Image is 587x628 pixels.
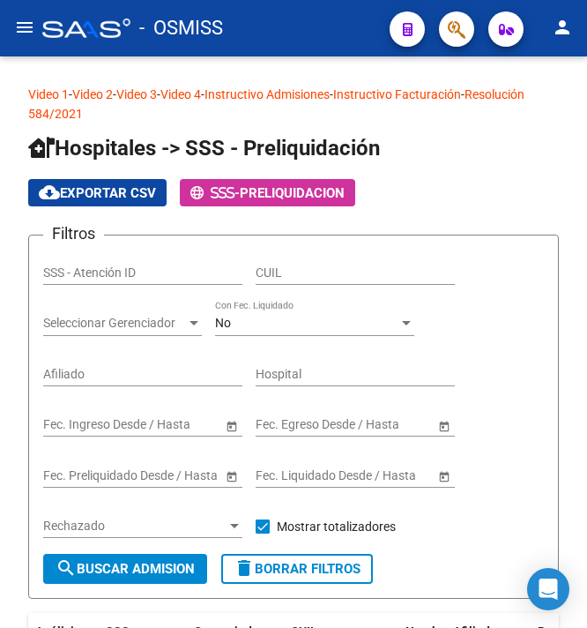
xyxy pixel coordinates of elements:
[333,87,461,101] a: Instructivo Facturación
[222,416,241,435] button: Open calendar
[43,554,207,584] button: Buscar admision
[28,87,69,101] a: Video 1
[123,417,209,432] input: Fecha fin
[204,87,330,101] a: Instructivo Admisiones
[43,221,104,246] h3: Filtros
[28,179,167,206] button: Exportar CSV
[180,179,355,206] button: -PRELIQUIDACION
[39,185,156,201] span: Exportar CSV
[256,468,320,483] input: Fecha inicio
[14,17,35,38] mat-icon: menu
[435,467,453,485] button: Open calendar
[221,554,373,584] button: Borrar Filtros
[215,316,231,330] span: No
[123,468,209,483] input: Fecha fin
[139,9,223,48] span: - OSMISS
[234,557,255,579] mat-icon: delete
[28,85,559,123] p: - - - - - -
[335,468,421,483] input: Fecha fin
[335,417,421,432] input: Fecha fin
[240,185,345,201] span: PRELIQUIDACION
[527,568,569,610] div: Open Intercom Messenger
[39,182,60,203] mat-icon: cloud_download
[28,136,380,161] span: Hospitales -> SSS - Preliquidación
[222,467,241,485] button: Open calendar
[277,516,396,537] span: Mostrar totalizadores
[552,17,573,38] mat-icon: person
[43,316,186,331] span: Seleccionar Gerenciador
[256,417,320,432] input: Fecha inicio
[72,87,113,101] a: Video 2
[116,87,157,101] a: Video 3
[56,557,77,579] mat-icon: search
[234,561,360,577] span: Borrar Filtros
[160,87,201,101] a: Video 4
[435,416,453,435] button: Open calendar
[190,185,240,201] span: -
[43,519,227,534] span: Rechazado
[56,561,195,577] span: Buscar admision
[43,417,108,432] input: Fecha inicio
[43,468,108,483] input: Fecha inicio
